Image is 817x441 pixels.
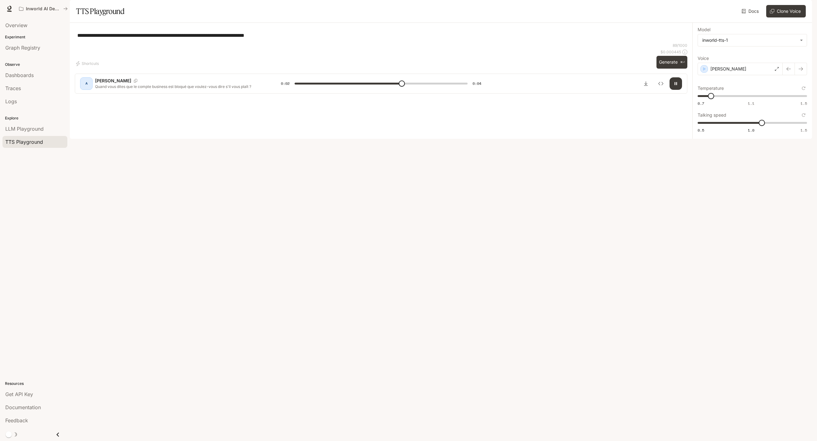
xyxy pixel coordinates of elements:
span: 0.7 [698,101,704,106]
button: Reset to default [800,112,807,119]
div: inworld-tts-1 [702,37,797,43]
button: Generate⌘⏎ [656,56,687,69]
button: Clone Voice [766,5,806,17]
span: 0:04 [473,80,481,87]
p: Talking speed [698,113,726,117]
button: Copy Voice ID [131,79,140,83]
button: Shortcuts [75,59,101,69]
button: All workspaces [16,2,70,15]
p: Voice [698,56,709,61]
span: 0:02 [281,80,290,87]
button: Reset to default [800,85,807,92]
p: [PERSON_NAME] [95,78,131,84]
div: A [81,79,91,89]
p: ⌘⏎ [680,61,685,64]
a: Docs [740,5,761,17]
p: $ 0.000445 [661,49,681,55]
h1: TTS Playground [76,5,124,17]
button: Download audio [640,77,652,90]
div: inworld-tts-1 [698,34,807,46]
p: 89 / 1000 [673,43,687,48]
span: 1.5 [800,101,807,106]
span: 0.5 [698,128,704,133]
p: [PERSON_NAME] [710,66,746,72]
p: Inworld AI Demos [26,6,61,12]
p: Quand vous dites que le compte business est bloqué que voulez-vous dire s'il vous plaît ? [95,84,266,89]
p: Model [698,27,710,32]
span: 1.5 [800,128,807,133]
span: 1.0 [748,128,754,133]
button: Inspect [655,77,667,90]
span: 1.1 [748,101,754,106]
p: Temperature [698,86,724,90]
